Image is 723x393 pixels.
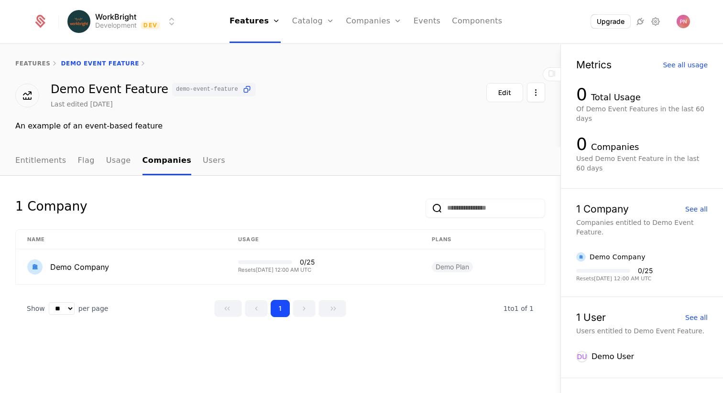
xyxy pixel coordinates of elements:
div: 1 Company [15,199,88,218]
div: Resets [DATE] 12:00 AM UTC [576,276,653,281]
div: See all [685,206,708,212]
div: 0 [576,135,587,154]
button: Select environment [70,11,177,32]
span: 1 to 1 of [504,305,529,312]
a: Usage [106,147,131,175]
div: DU [576,351,588,362]
img: Demo Company [27,259,43,275]
ul: Choose Sub Page [15,147,225,175]
th: Name [16,230,227,250]
a: Settings [650,16,661,27]
div: See all [685,314,708,321]
th: Plans [420,230,545,250]
div: Users entitled to Demo Event Feature. [576,326,708,336]
div: An example of an event-based feature [15,120,545,132]
span: per page [78,304,109,313]
div: Last edited [DATE] [51,99,113,109]
div: Demo User [592,351,634,362]
img: Patrick Navarro [677,15,690,28]
button: Upgrade [591,15,630,28]
div: 0 [576,85,587,104]
nav: Main [15,147,545,175]
div: 0 / 25 [638,267,653,274]
div: Edit [498,88,511,97]
div: Metrics [576,60,612,70]
button: Go to last page [318,300,346,317]
div: Companies entitled to Demo Event Feature. [576,218,708,237]
div: Of Demo Event Features in the last 60 days [576,104,708,123]
img: WorkBright [67,10,90,33]
div: Demo Company [590,252,646,262]
button: Select action [527,83,545,102]
span: Dev [141,21,160,29]
a: Flag [78,147,95,175]
div: Demo Company [50,261,109,273]
img: Demo Company [576,252,586,262]
a: Users [203,147,225,175]
button: Go to previous page [245,300,268,317]
div: Companies [591,140,639,154]
button: Open user button [677,15,690,28]
button: Go to first page [214,300,242,317]
div: See all usage [663,62,708,68]
div: Demo Event Feature [51,83,256,96]
span: WorkBright [95,13,136,21]
div: Used Demo Event Feature in the last 60 days [576,154,708,173]
span: Show [27,304,45,313]
span: Demo Plan [432,262,473,272]
th: Usage [227,230,420,250]
button: Go to page 1 [271,300,290,317]
button: Edit [486,83,523,102]
select: Select page size [49,302,75,315]
a: Entitlements [15,147,66,175]
div: Development [95,21,137,30]
div: Page navigation [214,300,346,317]
div: Table pagination [15,300,545,317]
div: Resets [DATE] 12:00 AM UTC [238,267,315,273]
a: Companies [142,147,192,175]
div: Total Usage [591,91,641,104]
div: 1 Company [576,204,629,214]
div: 0 / 25 [300,259,315,266]
button: Go to next page [293,300,316,317]
a: Integrations [635,16,646,27]
div: 1 User [576,312,606,322]
span: 1 [504,305,534,312]
span: demo-event-feature [176,86,238,92]
a: features [15,60,51,67]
